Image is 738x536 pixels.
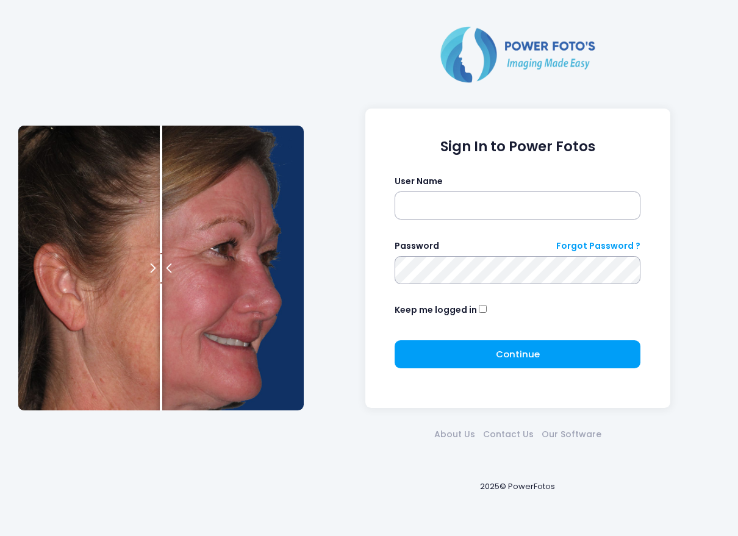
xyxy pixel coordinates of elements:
[537,428,605,441] a: Our Software
[395,240,439,252] label: Password
[556,240,640,252] a: Forgot Password ?
[315,460,720,512] div: 2025© PowerFotos
[430,428,479,441] a: About Us
[479,428,537,441] a: Contact Us
[395,175,443,188] label: User Name
[496,348,540,360] span: Continue
[395,304,477,316] label: Keep me logged in
[395,340,640,368] button: Continue
[435,24,600,85] img: Logo
[395,138,640,155] h1: Sign In to Power Fotos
